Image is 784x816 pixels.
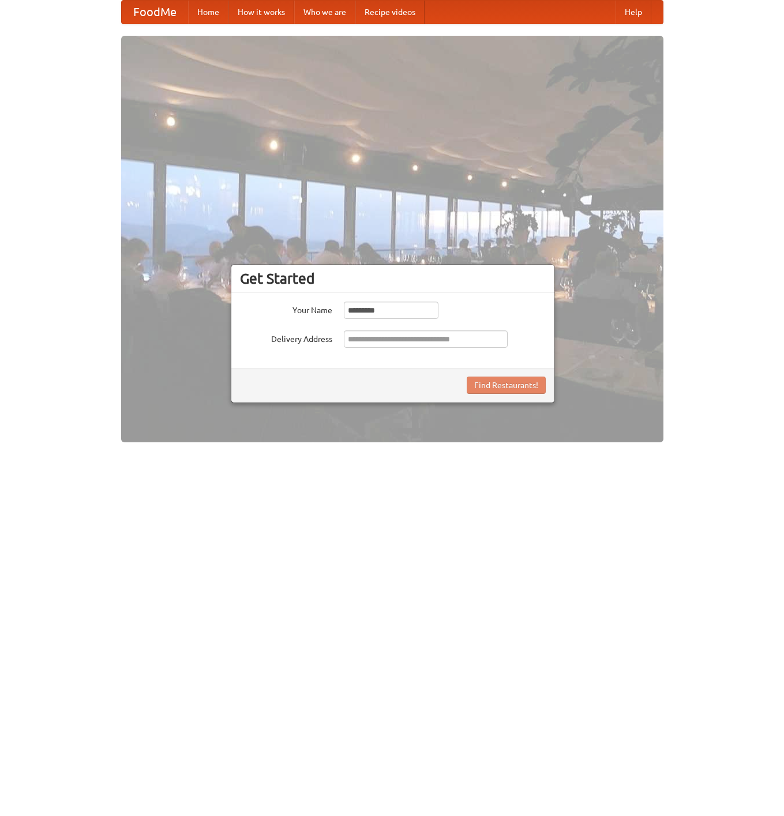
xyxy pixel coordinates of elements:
[188,1,228,24] a: Home
[355,1,425,24] a: Recipe videos
[240,330,332,345] label: Delivery Address
[240,302,332,316] label: Your Name
[616,1,651,24] a: Help
[122,1,188,24] a: FoodMe
[294,1,355,24] a: Who we are
[228,1,294,24] a: How it works
[240,270,546,287] h3: Get Started
[467,377,546,394] button: Find Restaurants!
